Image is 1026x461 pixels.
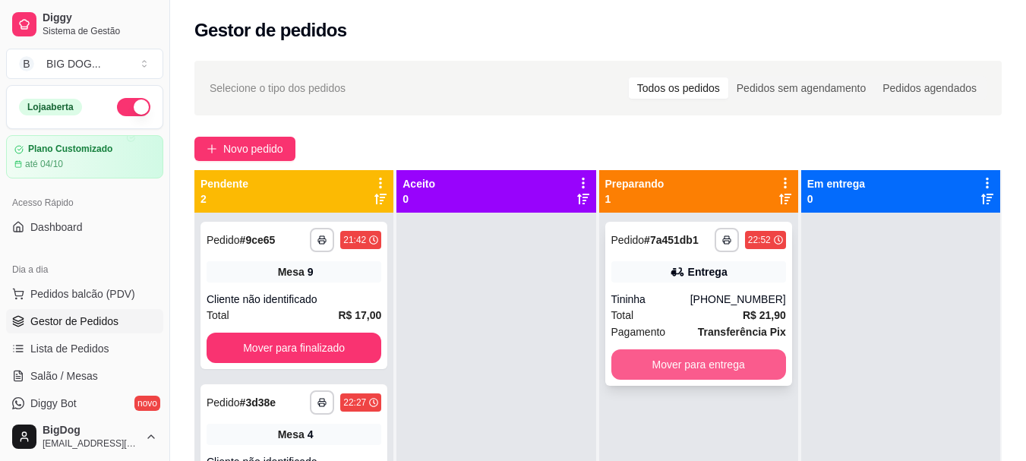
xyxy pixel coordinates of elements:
div: 22:52 [748,234,771,246]
span: Gestor de Pedidos [30,314,118,329]
div: 4 [308,427,314,442]
span: Diggy [43,11,157,25]
button: BigDog[EMAIL_ADDRESS][DOMAIN_NAME] [6,418,163,455]
a: Gestor de Pedidos [6,309,163,333]
span: Mesa [278,264,305,279]
div: 21:42 [343,234,366,246]
strong: Transferência Pix [698,326,786,338]
span: Selecione o tipo dos pedidos [210,80,346,96]
h2: Gestor de pedidos [194,18,347,43]
button: Select a team [6,49,163,79]
div: Pedidos sem agendamento [728,77,874,99]
p: 0 [403,191,435,207]
div: [PHONE_NUMBER] [690,292,786,307]
span: BigDog [43,424,139,437]
div: Cliente não identificado [207,292,381,307]
span: Total [207,307,229,324]
strong: R$ 21,90 [743,309,786,321]
button: Mover para finalizado [207,333,381,363]
a: Salão / Mesas [6,364,163,388]
span: Lista de Pedidos [30,341,109,356]
span: plus [207,144,217,154]
div: Entrega [688,264,728,279]
span: Diggy Bot [30,396,77,411]
p: Pendente [200,176,248,191]
a: Plano Customizadoaté 04/10 [6,135,163,178]
span: Total [611,307,634,324]
span: Novo pedido [223,141,283,157]
strong: # 7a451db1 [644,234,699,246]
div: 9 [308,264,314,279]
p: Em entrega [807,176,865,191]
p: 1 [605,191,665,207]
strong: # 3d38e [240,396,276,409]
div: Pedidos agendados [874,77,985,99]
span: Pedido [207,396,240,409]
span: Sistema de Gestão [43,25,157,37]
p: Preparando [605,176,665,191]
strong: R$ 17,00 [338,309,381,321]
a: Dashboard [6,215,163,239]
div: Todos os pedidos [629,77,728,99]
div: BIG DOG ... [46,56,101,71]
div: Acesso Rápido [6,191,163,215]
span: Pagamento [611,324,666,340]
span: Pedido [611,234,645,246]
a: DiggySistema de Gestão [6,6,163,43]
p: Aceito [403,176,435,191]
span: [EMAIL_ADDRESS][DOMAIN_NAME] [43,437,139,450]
span: Salão / Mesas [30,368,98,384]
div: 22:27 [343,396,366,409]
span: B [19,56,34,71]
a: Diggy Botnovo [6,391,163,415]
span: Dashboard [30,219,83,235]
div: Loja aberta [19,99,82,115]
article: até 04/10 [25,158,63,170]
span: Pedido [207,234,240,246]
article: Plano Customizado [28,144,112,155]
div: Dia a dia [6,257,163,282]
span: Mesa [278,427,305,442]
a: Lista de Pedidos [6,336,163,361]
button: Pedidos balcão (PDV) [6,282,163,306]
p: 0 [807,191,865,207]
div: Tininha [611,292,690,307]
span: Pedidos balcão (PDV) [30,286,135,302]
strong: # 9ce65 [240,234,276,246]
p: 2 [200,191,248,207]
button: Novo pedido [194,137,295,161]
button: Alterar Status [117,98,150,116]
button: Mover para entrega [611,349,786,380]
